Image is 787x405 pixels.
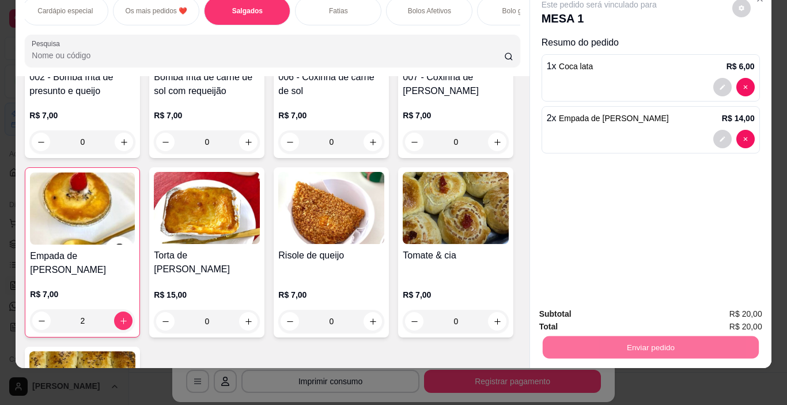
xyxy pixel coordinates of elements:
img: product-image [278,172,384,244]
h4: Tomate & cia [403,249,509,262]
h4: Bomba frita de carne de sol com requeijão [154,70,260,98]
button: decrease-product-quantity [713,78,732,96]
button: decrease-product-quantity [281,312,299,331]
p: Bolo gelado [502,6,539,16]
button: decrease-product-quantity [713,130,732,148]
button: decrease-product-quantity [405,312,423,331]
p: R$ 15,00 [154,289,260,301]
span: R$ 20,00 [729,320,762,333]
strong: Total [539,322,558,331]
span: Empada de [PERSON_NAME] [559,114,669,123]
h4: Risole de queijo [278,249,384,262]
span: Coca lata [559,62,593,71]
p: R$ 7,00 [278,110,384,121]
h4: 006 - Coxinha de carne de sol [278,70,384,98]
p: R$ 7,00 [403,289,509,301]
label: Pesquisa [32,39,64,48]
p: R$ 6,00 [727,61,755,72]
p: Fatias [329,6,348,16]
img: product-image [30,172,135,245]
p: R$ 7,00 [30,288,135,300]
button: decrease-product-quantity [736,78,755,96]
p: 1 x [547,59,593,73]
button: decrease-product-quantity [156,312,175,331]
h4: Empada de [PERSON_NAME] [30,249,135,277]
p: R$ 7,00 [278,289,384,301]
button: increase-product-quantity [115,133,133,151]
p: R$ 14,00 [722,112,755,124]
input: Pesquisa [32,50,504,61]
p: R$ 7,00 [29,110,135,121]
button: increase-product-quantity [488,133,506,151]
p: Cardápio especial [37,6,93,16]
p: Salgados [232,6,263,16]
p: Bolos Afetivos [408,6,451,16]
p: R$ 7,00 [403,110,509,121]
h4: 002 - Bomba frita de presunto e queijo [29,70,135,98]
button: increase-product-quantity [488,312,506,331]
button: Enviar pedido [542,336,758,359]
button: decrease-product-quantity [32,312,51,330]
button: increase-product-quantity [239,312,258,331]
button: increase-product-quantity [364,133,382,151]
p: R$ 7,00 [154,110,260,121]
button: decrease-product-quantity [405,133,423,151]
button: decrease-product-quantity [736,130,755,148]
button: decrease-product-quantity [156,133,175,151]
button: decrease-product-quantity [32,133,50,151]
h4: 007 - Coxinha de [PERSON_NAME] [403,70,509,98]
button: decrease-product-quantity [281,133,299,151]
img: product-image [403,172,509,244]
p: 2 x [547,111,669,125]
h4: Torta de [PERSON_NAME] [154,249,260,276]
p: Resumo do pedido [542,36,760,50]
p: MESA 1 [542,10,657,27]
button: increase-product-quantity [114,312,133,330]
p: Os mais pedidos ❤️ [125,6,187,16]
button: increase-product-quantity [364,312,382,331]
button: increase-product-quantity [239,133,258,151]
img: product-image [154,172,260,244]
